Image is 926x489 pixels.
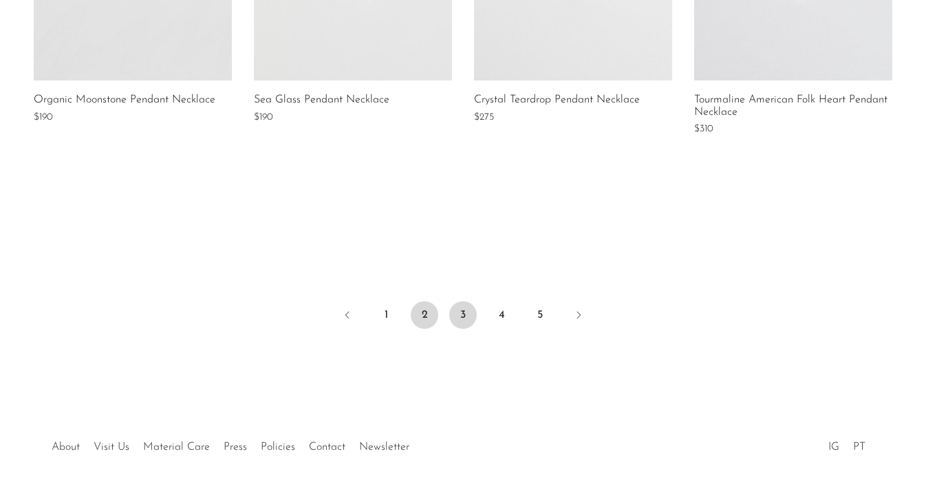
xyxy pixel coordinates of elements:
a: PT [853,442,865,453]
a: Previous [334,301,361,332]
a: Tourmaline American Folk Heart Pendant Necklace [694,94,892,118]
a: Contact [309,442,345,453]
span: 2 [411,301,438,329]
a: 4 [488,301,515,329]
a: Visit Us [94,442,129,453]
a: Material Care [143,442,210,453]
a: Crystal Teardrop Pendant Necklace [474,94,640,107]
a: 3 [449,301,477,329]
ul: Quick links [45,431,416,457]
a: 5 [526,301,554,329]
ul: Social Medias [821,431,872,457]
span: $190 [254,112,273,122]
span: $275 [474,112,494,122]
a: About [52,442,80,453]
a: 1 [372,301,400,329]
a: Press [224,442,247,453]
a: Policies [261,442,295,453]
a: IG [828,442,839,453]
span: $190 [34,112,53,122]
span: $310 [694,124,713,134]
a: Sea Glass Pendant Necklace [254,94,389,107]
a: Organic Moonstone Pendant Necklace [34,94,215,107]
a: Next [565,301,592,332]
